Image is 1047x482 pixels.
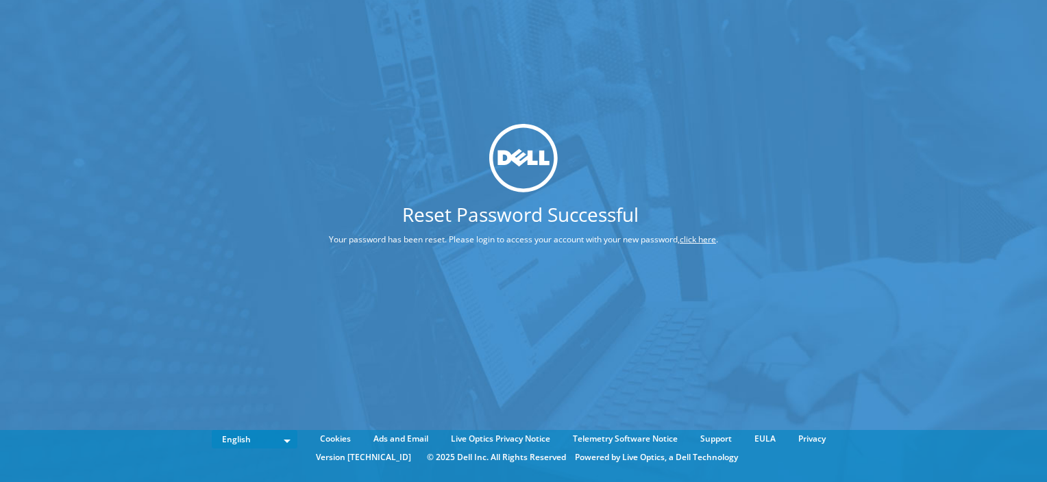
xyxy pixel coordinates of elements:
a: Cookies [310,431,361,446]
li: © 2025 Dell Inc. All Rights Reserved [420,450,573,465]
p: Your password has been reset. Please login to access your account with your new password, . [278,232,769,247]
a: click here [680,233,716,245]
a: Support [690,431,742,446]
li: Version [TECHNICAL_ID] [309,450,418,465]
a: Privacy [788,431,836,446]
a: Telemetry Software Notice [563,431,688,446]
img: dell_svg_logo.svg [489,123,558,192]
a: Ads and Email [363,431,439,446]
a: EULA [744,431,786,446]
h1: Reset Password Successful [278,205,763,224]
a: Live Optics Privacy Notice [441,431,561,446]
li: Powered by Live Optics, a Dell Technology [575,450,738,465]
